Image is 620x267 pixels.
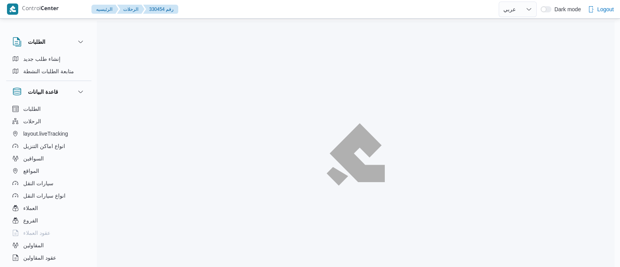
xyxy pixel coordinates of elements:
[597,5,614,14] span: Logout
[143,5,178,14] button: 330454 رقم
[9,140,88,152] button: انواع اماكن التنزيل
[7,3,18,15] img: X8yXhbKr1z7QwAAAABJRU5ErkJggg==
[9,214,88,227] button: الفروع
[23,216,38,225] span: الفروع
[12,37,85,47] button: الطلبات
[9,202,88,214] button: العملاء
[91,5,119,14] button: الرئيسيه
[9,177,88,189] button: سيارات النقل
[117,5,145,14] button: الرحلات
[23,154,44,163] span: السواقين
[9,127,88,140] button: layout.liveTracking
[9,65,88,78] button: متابعة الطلبات النشطة
[23,228,50,238] span: عقود العملاء
[23,166,39,176] span: المواقع
[23,67,74,76] span: متابعة الطلبات النشطة
[12,87,85,96] button: قاعدة البيانات
[23,179,53,188] span: سيارات النقل
[9,239,88,251] button: المقاولين
[23,104,41,114] span: الطلبات
[23,141,65,151] span: انواع اماكن التنزيل
[551,6,581,12] span: Dark mode
[23,117,41,126] span: الرحلات
[9,115,88,127] button: الرحلات
[23,241,44,250] span: المقاولين
[9,251,88,264] button: عقود المقاولين
[9,189,88,202] button: انواع سيارات النقل
[9,103,88,115] button: الطلبات
[9,53,88,65] button: إنشاء طلب جديد
[9,227,88,239] button: عقود العملاء
[28,37,45,47] h3: الطلبات
[23,129,68,138] span: layout.liveTracking
[23,203,38,213] span: العملاء
[9,152,88,165] button: السواقين
[331,128,381,181] img: ILLA Logo
[585,2,617,17] button: Logout
[23,253,56,262] span: عقود المقاولين
[23,54,60,64] span: إنشاء طلب جديد
[28,87,58,96] h3: قاعدة البيانات
[9,165,88,177] button: المواقع
[23,191,65,200] span: انواع سيارات النقل
[41,6,59,12] b: Center
[6,53,91,81] div: الطلبات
